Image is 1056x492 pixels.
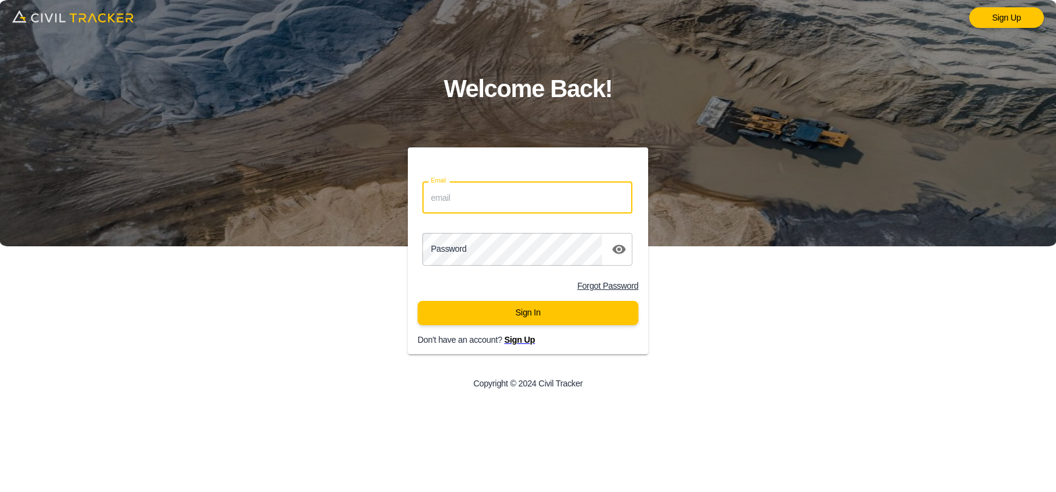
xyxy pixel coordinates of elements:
[607,237,631,261] button: toggle password visibility
[444,69,612,109] h1: Welcome Back!
[577,281,638,291] a: Forgot Password
[12,6,134,27] img: logo
[422,181,632,214] input: email
[504,335,535,345] a: Sign Up
[418,335,658,345] p: Don't have an account?
[418,301,638,325] button: Sign In
[969,7,1044,28] a: Sign Up
[473,379,583,388] p: Copyright © 2024 Civil Tracker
